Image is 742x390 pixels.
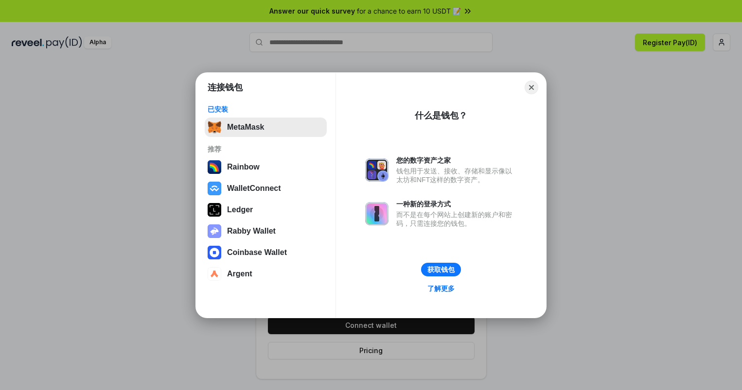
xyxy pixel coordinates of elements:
button: 获取钱包 [421,263,461,276]
div: 而不是在每个网站上创建新的账户和密码，只需连接您的钱包。 [396,210,517,228]
button: Coinbase Wallet [205,243,327,262]
button: Rainbow [205,157,327,177]
div: 获取钱包 [427,265,455,274]
div: 已安装 [208,105,324,114]
img: svg+xml,%3Csvg%20width%3D%22120%22%20height%3D%22120%22%20viewBox%3D%220%200%20120%20120%22%20fil... [208,160,221,174]
img: svg+xml,%3Csvg%20xmlns%3D%22http%3A%2F%2Fwww.w3.org%2F2000%2Fsvg%22%20width%3D%2228%22%20height%3... [208,203,221,217]
div: Ledger [227,205,253,214]
h1: 连接钱包 [208,82,243,93]
div: Rainbow [227,163,260,171]
div: Coinbase Wallet [227,248,287,257]
div: 一种新的登录方式 [396,200,517,208]
div: Rabby Wallet [227,227,276,236]
div: MetaMask [227,123,264,132]
button: Close [525,81,538,94]
img: svg+xml,%3Csvg%20fill%3D%22none%22%20height%3D%2233%22%20viewBox%3D%220%200%2035%2033%22%20width%... [208,120,221,134]
img: svg+xml,%3Csvg%20xmlns%3D%22http%3A%2F%2Fwww.w3.org%2F2000%2Fsvg%22%20fill%3D%22none%22%20viewBox... [208,224,221,238]
button: Argent [205,264,327,284]
button: Ledger [205,200,327,220]
div: 钱包用于发送、接收、存储和显示像以太坊和NFT这样的数字资产。 [396,167,517,184]
button: Rabby Wallet [205,221,327,241]
div: 您的数字资产之家 [396,156,517,165]
button: MetaMask [205,118,327,137]
button: WalletConnect [205,179,327,198]
img: svg+xml,%3Csvg%20width%3D%2228%22%20height%3D%2228%22%20viewBox%3D%220%200%2028%2028%22%20fill%3D... [208,246,221,259]
div: Argent [227,270,252,278]
img: svg+xml,%3Csvg%20xmlns%3D%22http%3A%2F%2Fwww.w3.org%2F2000%2Fsvg%22%20fill%3D%22none%22%20viewBox... [365,202,389,225]
a: 了解更多 [422,282,460,295]
div: 什么是钱包？ [415,110,467,121]
div: 推荐 [208,145,324,153]
img: svg+xml,%3Csvg%20xmlns%3D%22http%3A%2F%2Fwww.w3.org%2F2000%2Fsvg%22%20fill%3D%22none%22%20viewBox... [365,158,389,182]
div: WalletConnect [227,184,281,193]
img: svg+xml,%3Csvg%20width%3D%2228%22%20height%3D%2228%22%20viewBox%3D%220%200%2028%2028%22%20fill%3D... [208,182,221,195]
img: svg+xml,%3Csvg%20width%3D%2228%22%20height%3D%2228%22%20viewBox%3D%220%200%2028%2028%22%20fill%3D... [208,267,221,281]
div: 了解更多 [427,284,455,293]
